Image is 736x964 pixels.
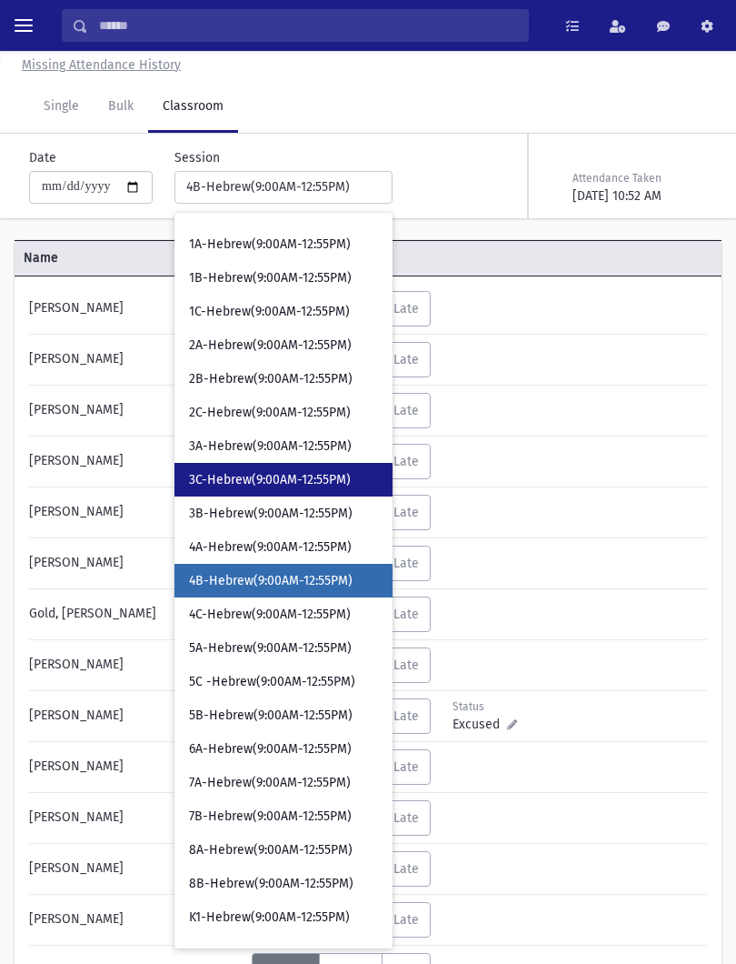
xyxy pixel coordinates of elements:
div: 4B-Hebrew(9:00AM-12:55PM) [186,177,366,196]
span: 3B-Hebrew(9:00AM-12:55PM) [189,505,353,523]
span: 2A-Hebrew(9:00AM-12:55PM) [189,336,352,355]
span: 8B-Hebrew(9:00AM-12:55PM) [189,875,353,893]
span: 4A-Hebrew(9:00AM-12:55PM) [189,538,352,557]
div: Attendance Taken [572,170,703,186]
span: 2C-Hebrew(9:00AM-12:55PM) [189,404,351,422]
span: Late [393,352,419,367]
span: Late [393,403,419,418]
span: Late [393,301,419,316]
div: [PERSON_NAME] [20,546,252,581]
a: Single [29,82,94,133]
span: 4C-Hebrew(9:00AM-12:55PM) [189,606,351,624]
span: Excused [453,715,507,734]
div: [PERSON_NAME] [20,851,252,887]
span: Late [393,658,419,673]
div: Status [453,698,533,715]
input: Search [88,9,528,42]
span: 3C-Hebrew(9:00AM-12:55PM) [189,471,351,489]
u: Missing Attendance History [22,57,181,73]
span: Late [393,607,419,622]
span: Attendance [250,248,662,267]
span: 5C -Hebrew(9:00AM-12:55PM) [189,673,355,691]
span: 7A-Hebrew(9:00AM-12:55PM) [189,774,351,792]
span: 5A-Hebrew(9:00AM-12:55PM) [189,639,352,658]
div: [PERSON_NAME] [20,291,252,326]
span: 3A-Hebrew(9:00AM-12:55PM) [189,437,352,456]
span: 1C-Hebrew(9:00AM-12:55PM) [189,303,350,321]
span: 6A-Hebrew(9:00AM-12:55PM) [189,740,352,758]
span: K1-Hebrew(9:00AM-12:55PM) [189,909,350,927]
div: [PERSON_NAME] [20,902,252,938]
span: Late [393,759,419,775]
div: [PERSON_NAME] [20,749,252,785]
span: Late [393,861,419,877]
span: Late [393,454,419,469]
span: 2B-Hebrew(9:00AM-12:55PM) [189,370,353,388]
div: [PERSON_NAME] [20,444,252,479]
span: 5B-Hebrew(9:00AM-12:55PM) [189,707,353,725]
div: Gold, [PERSON_NAME] [20,597,252,632]
span: Late [393,505,419,520]
div: [PERSON_NAME] [20,800,252,836]
label: Session [174,148,220,167]
div: [PERSON_NAME] [20,698,252,734]
div: [PERSON_NAME] [20,393,252,428]
label: Date [29,148,56,167]
button: 4B-Hebrew(9:00AM-12:55PM) [174,171,393,204]
span: 8A-Hebrew(9:00AM-12:55PM) [189,841,353,859]
span: 1B-Hebrew(9:00AM-12:55PM) [189,269,352,287]
span: Late [393,810,419,826]
div: [DATE] 10:52 AM [572,186,703,206]
div: [PERSON_NAME] [20,342,252,377]
span: Name [15,248,250,267]
span: 7B-Hebrew(9:00AM-12:55PM) [189,808,352,826]
a: Classroom [148,82,238,133]
a: Bulk [94,82,148,133]
span: 4B-Hebrew(9:00AM-12:55PM) [189,572,353,590]
div: [PERSON_NAME] [20,495,252,530]
button: toggle menu [7,9,40,42]
div: [PERSON_NAME] [20,648,252,683]
span: Late [393,708,419,724]
a: Missing Attendance History [15,57,181,73]
span: Late [393,556,419,571]
span: --Select One-- [189,202,274,220]
span: 1A-Hebrew(9:00AM-12:55PM) [189,236,351,254]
